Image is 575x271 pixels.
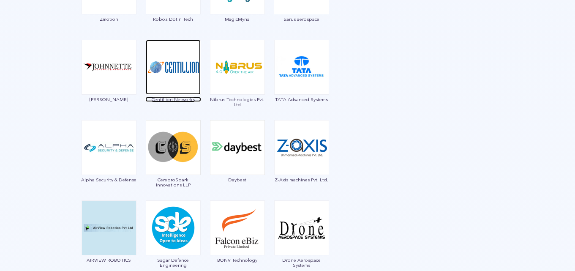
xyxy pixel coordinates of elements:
[81,63,137,102] a: [PERSON_NAME]
[81,97,137,102] span: [PERSON_NAME]
[82,120,136,175] img: ic_alphasecurity.png
[146,200,201,255] img: ic_sagardefence.png
[210,257,265,263] span: BONV Technology
[146,120,201,175] img: ic_cerebospark.png
[274,143,330,182] a: Z-Axis machines Pvt. Ltd.
[274,40,329,95] img: ic_tata.png
[210,16,265,22] span: MagicMyna
[274,120,329,175] img: ic_zaxis.png
[145,224,201,268] a: Sagar Defence Engineering
[145,97,201,102] span: Centillion Networks
[145,16,201,22] span: Roboz Dotin Tech
[210,177,265,182] span: Daybest
[210,224,265,263] a: BONV Technology
[210,120,265,175] img: ic_daybest.png
[81,177,137,182] span: Alpha Security & Defense
[210,143,265,182] a: Daybest
[210,200,265,255] img: ic_bonv.png
[145,63,201,102] a: Centillion Networks
[81,143,137,182] a: Alpha Security & Defense
[145,177,201,187] span: CerebroSpark Innovations LLP
[81,224,137,263] a: AIRVIEW ROBOTICS
[274,177,330,182] span: Z-Axis machines Pvt. Ltd.
[145,257,201,268] span: Sagar Defence Engineering
[274,257,330,268] span: Drone Aerospace Systems
[274,224,330,268] a: Drone Aerospace Systems
[81,16,137,22] span: Zmotion
[210,97,265,107] span: Nibrus Technologies Pvt. Ltd
[82,40,136,95] img: ic_johnnette.png
[274,16,330,22] span: Sarus aerospace
[274,63,330,102] a: TATA Advanced Systems
[146,40,201,95] img: ic_centillion.png
[274,200,329,255] img: ic_droneaerospace.png
[210,40,265,95] img: ic_nibrus.png
[274,97,330,102] span: TATA Advanced Systems
[82,200,136,255] img: img_airview.png
[145,143,201,187] a: CerebroSpark Innovations LLP
[210,63,265,107] a: Nibrus Technologies Pvt. Ltd
[81,257,137,263] span: AIRVIEW ROBOTICS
